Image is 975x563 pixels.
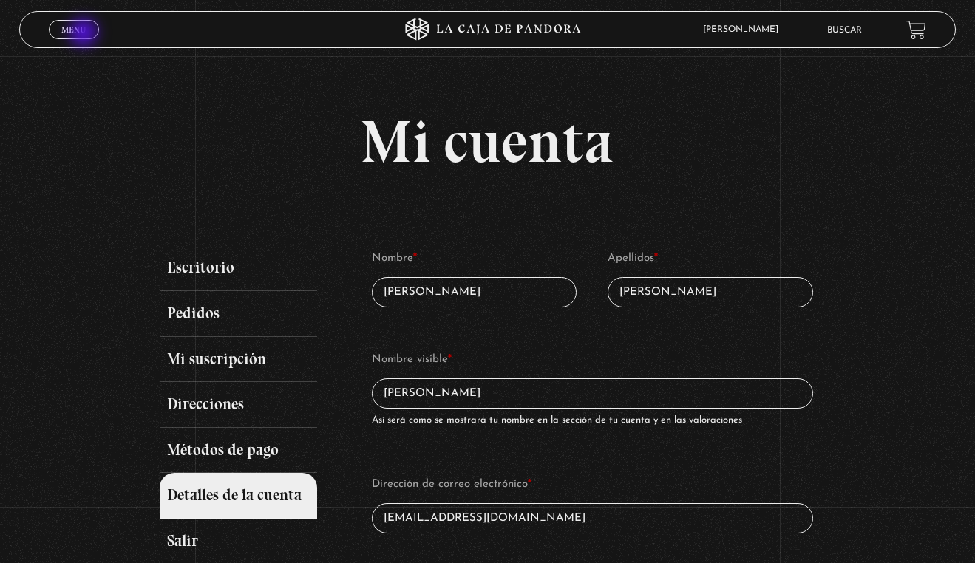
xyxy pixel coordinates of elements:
a: Direcciones [160,382,317,428]
a: Escritorio [160,245,317,291]
a: Mi suscripción [160,337,317,383]
span: Menu [61,25,86,34]
a: Buscar [827,26,862,35]
em: Así será como se mostrará tu nombre en la sección de tu cuenta y en las valoraciones [372,415,742,425]
a: Detalles de la cuenta [160,473,317,519]
span: [PERSON_NAME] [696,25,793,34]
a: Métodos de pago [160,428,317,474]
label: Nombre visible [372,349,813,371]
a: View your shopping cart [906,20,926,40]
a: Pedidos [160,291,317,337]
label: Dirección de correo electrónico [372,474,813,496]
h1: Mi cuenta [160,112,815,171]
label: Apellidos [608,248,812,270]
span: Cerrar [57,38,92,48]
label: Nombre [372,248,577,270]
